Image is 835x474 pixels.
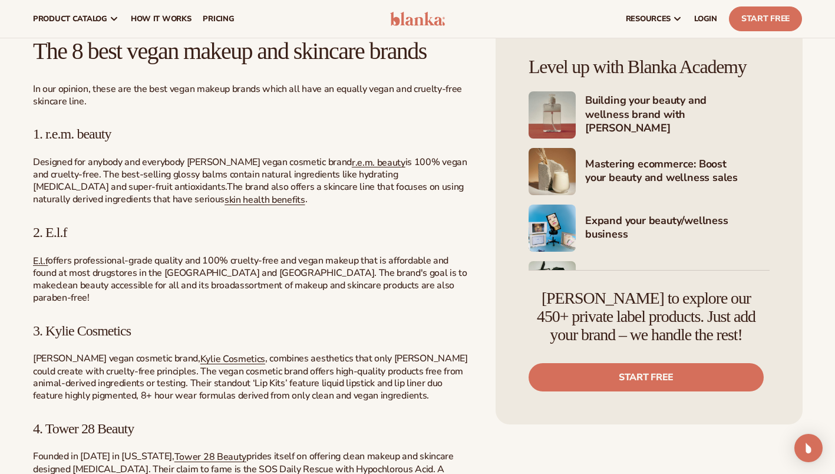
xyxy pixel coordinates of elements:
[694,14,717,24] span: LOGIN
[33,323,131,338] span: 3. Kylie Cosmetics
[529,148,770,195] a: Shopify Image 6 Mastering ecommerce: Boost your beauty and wellness sales
[225,180,227,193] span: .
[33,168,398,193] span: ydrating [MEDICAL_DATA] and super-fruit antioxidants
[203,14,234,24] span: pricing
[529,205,576,252] img: Shopify Image 7
[352,156,405,169] a: r.e.m. beauty
[33,225,67,240] span: 2. E.l.f
[585,214,770,243] h4: Expand your beauty/wellness business
[33,180,464,206] span: The brand also offers a skincare line that focuses on using naturally derived ingredients that ha...
[729,6,802,31] a: Start Free
[529,148,576,195] img: Shopify Image 6
[529,57,770,77] h4: Level up with Blanka Academy
[529,91,576,139] img: Shopify Image 5
[529,91,770,139] a: Shopify Image 5 Building your beauty and wellness brand with [PERSON_NAME]
[200,353,265,366] a: Kylie Cosmetics
[33,450,174,463] span: Founded in [DATE] in [US_STATE],
[305,193,308,206] span: .
[585,94,770,136] h4: Building your beauty and wellness brand with [PERSON_NAME]
[174,450,246,463] a: Tower 28 Beauty
[33,352,200,365] span: [PERSON_NAME] vegan cosmetic brand,
[33,156,352,169] span: Designed for anybody and everybody [PERSON_NAME] vegan cosmetic brand
[33,38,427,64] span: The 8 best vegan makeup and skincare brands
[529,289,764,344] h4: [PERSON_NAME] to explore our 450+ private label products. Just add your brand – we handle the rest!
[626,14,671,24] span: resources
[56,279,235,292] span: clean beauty accessible for all and its broad
[33,421,134,436] span: 4. Tower 28 Beauty
[131,14,192,24] span: How It Works
[33,156,467,182] span: is 100% vegan and cruelty-free. The best-selling glossy balms contain natural ingredients like h
[225,193,305,206] a: skin health benefits
[794,434,823,462] div: Open Intercom Messenger
[585,157,770,186] h4: Mastering ecommerce: Boost your beauty and wellness sales
[529,363,764,391] a: Start free
[529,205,770,252] a: Shopify Image 7 Expand your beauty/wellness business
[33,352,468,402] span: , combines aesthetics that only [PERSON_NAME] could create with cruelty-free principles. The vega...
[529,261,576,308] img: Shopify Image 8
[33,279,454,304] span: assortment of makeup and skincare products are also paraben-free!
[33,14,107,24] span: product catalog
[33,126,111,141] span: 1. r.e.m. beauty
[33,254,467,292] span: offers professional-grade quality and 100% cruelty-free and vegan makeup that is affordable and f...
[33,254,48,267] a: E.l.f
[33,83,462,108] span: In our opinion, these are the best vegan makeup brands which all have an equally vegan and cruelt...
[390,12,445,26] img: logo
[529,261,770,308] a: Shopify Image 8 Marketing your beauty and wellness brand 101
